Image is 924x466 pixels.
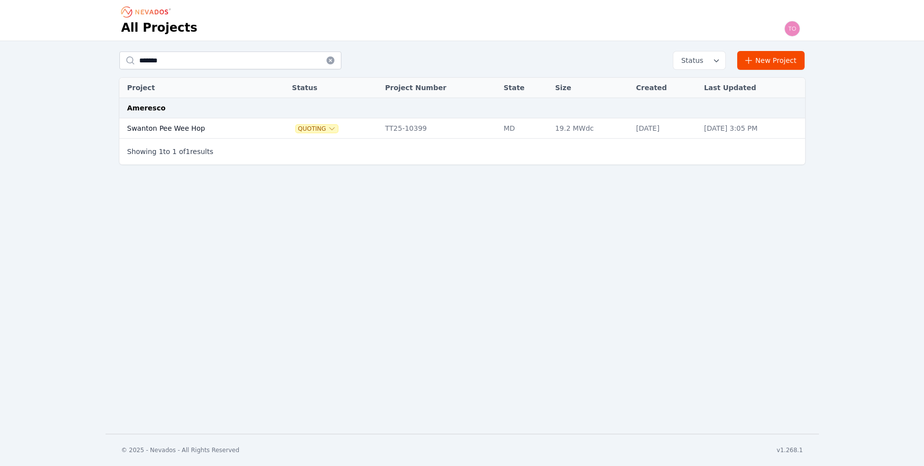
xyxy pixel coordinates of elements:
[119,98,805,118] td: Ameresco
[631,118,699,139] td: [DATE]
[287,78,380,98] th: Status
[121,446,240,454] div: © 2025 - Nevados - All Rights Reserved
[550,118,631,139] td: 19.2 MWdc
[127,147,214,156] p: Showing to of results
[186,148,190,155] span: 1
[777,446,803,454] div: v1.268.1
[159,148,163,155] span: 1
[121,20,198,36] h1: All Projects
[121,4,174,20] nav: Breadcrumb
[699,118,805,139] td: [DATE] 3:05 PM
[784,21,800,37] img: todd.padezanin@nevados.solar
[550,78,631,98] th: Size
[172,148,177,155] span: 1
[498,118,550,139] td: MD
[119,78,271,98] th: Project
[380,118,498,139] td: TT25-10399
[737,51,805,70] a: New Project
[699,78,805,98] th: Last Updated
[677,55,704,65] span: Status
[296,125,338,133] button: Quoting
[498,78,550,98] th: State
[119,118,805,139] tr: Swanton Pee Wee HopQuotingTT25-10399MD19.2 MWdc[DATE][DATE] 3:05 PM
[119,118,271,139] td: Swanton Pee Wee Hop
[631,78,699,98] th: Created
[673,52,725,69] button: Status
[380,78,498,98] th: Project Number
